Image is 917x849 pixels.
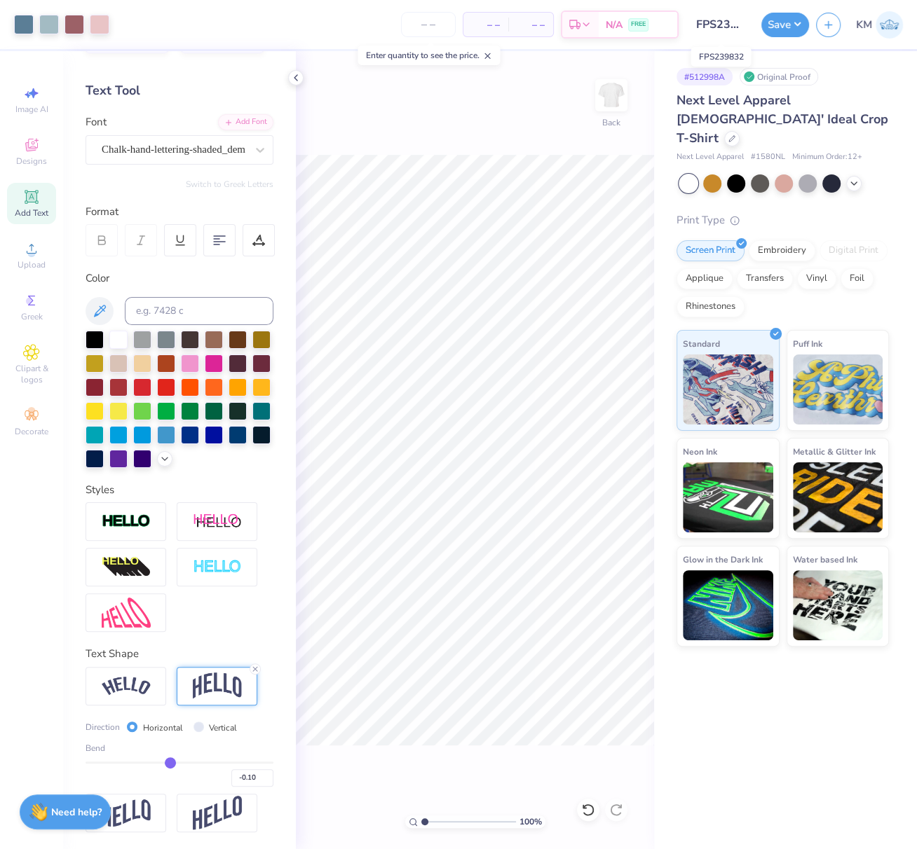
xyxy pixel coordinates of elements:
[102,799,151,827] img: Flag
[751,151,785,163] span: # 1580NL
[683,462,773,532] img: Neon Ink
[677,296,745,317] div: Rhinestones
[358,46,500,65] div: Enter quantity to see the price.
[102,513,151,530] img: Stroke
[797,268,836,289] div: Vinyl
[631,20,646,29] span: FREE
[15,104,48,115] span: Image AI
[841,268,874,289] div: Foil
[86,114,107,130] label: Font
[143,722,183,734] label: Horizontal
[683,336,720,351] span: Standard
[793,336,822,351] span: Puff Ink
[519,815,542,828] span: 100 %
[683,444,717,459] span: Neon Ink
[606,18,623,32] span: N/A
[15,426,48,437] span: Decorate
[793,462,883,532] img: Metallic & Glitter Ink
[51,806,102,819] strong: Need help?
[856,11,903,39] a: KM
[691,47,751,67] div: FPS239832
[102,598,151,628] img: Free Distort
[401,12,456,37] input: – –
[677,240,745,261] div: Screen Print
[125,297,273,325] input: e.g. 7428 c
[186,179,273,190] button: Switch to Greek Letters
[218,114,273,130] div: Add Font
[740,68,818,85] div: Original Proof
[876,11,903,39] img: Katrina Mae Mijares
[102,677,151,696] img: Arc
[602,116,620,129] div: Back
[18,259,46,270] span: Upload
[86,742,105,754] span: Bend
[86,721,120,733] span: Direction
[683,570,773,640] img: Glow in the Dark Ink
[86,270,273,287] div: Color
[193,672,242,699] img: Arch
[102,556,151,579] img: 3d Illusion
[749,240,815,261] div: Embroidery
[856,17,872,33] span: KM
[683,354,773,424] img: Standard
[597,81,625,109] img: Back
[16,156,47,167] span: Designs
[793,444,876,459] span: Metallic & Glitter Ink
[677,92,888,146] span: Next Level Apparel [DEMOGRAPHIC_DATA]' Ideal Crop T-Shirt
[86,204,275,220] div: Format
[209,722,237,734] label: Vertical
[761,13,809,37] button: Save
[793,570,883,640] img: Water based Ink
[193,559,242,575] img: Negative Space
[793,354,883,424] img: Puff Ink
[677,268,733,289] div: Applique
[86,646,273,662] div: Text Shape
[86,81,273,100] div: Text Tool
[820,240,888,261] div: Digital Print
[193,513,242,530] img: Shadow
[517,18,545,32] span: – –
[86,482,273,498] div: Styles
[737,268,793,289] div: Transfers
[793,552,857,567] span: Water based Ink
[686,11,754,39] input: Untitled Design
[677,68,733,85] div: # 512998A
[683,552,763,567] span: Glow in the Dark Ink
[193,796,242,830] img: Rise
[677,151,744,163] span: Next Level Apparel
[21,311,43,322] span: Greek
[792,151,862,163] span: Minimum Order: 12 +
[7,363,56,385] span: Clipart & logos
[15,207,48,219] span: Add Text
[472,18,500,32] span: – –
[677,212,889,228] div: Print Type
